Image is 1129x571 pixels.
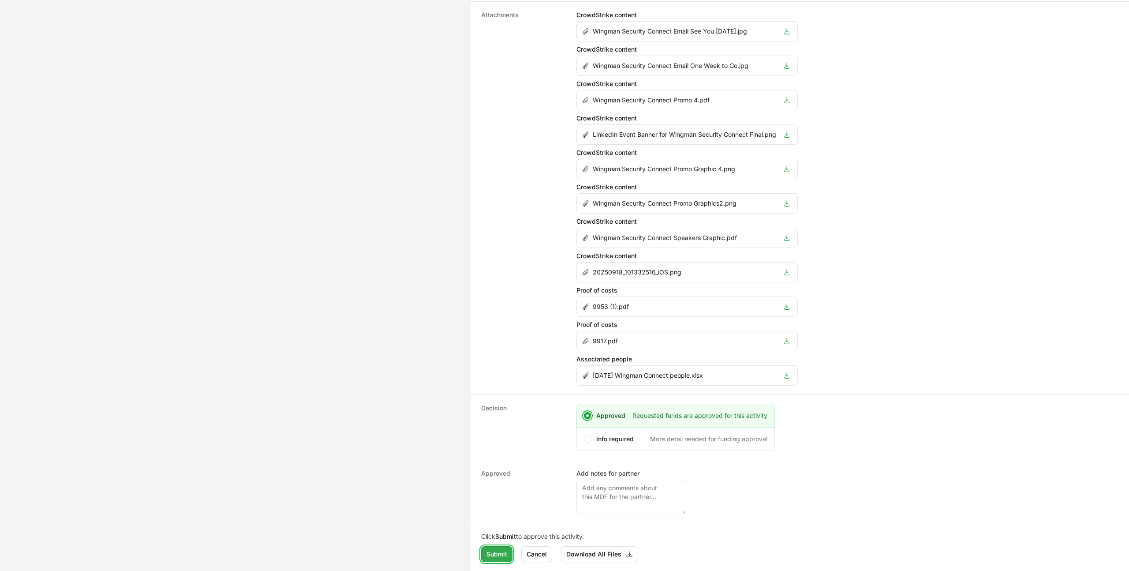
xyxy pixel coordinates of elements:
[576,79,798,88] h3: CrowdStrike content
[576,286,798,295] h3: Proof of costs
[527,549,547,560] span: Cancel
[593,27,747,36] p: Wingman Security Connect Email See You [DATE].jpg
[481,546,512,562] button: Submit
[481,532,1118,541] p: Click to approve this activity.
[576,45,798,54] h3: CrowdStrike content
[593,233,737,242] p: Wingman Security Connect Speakers Graphic.pdf
[561,546,638,562] button: Download All Files
[596,411,625,420] span: Approved
[593,61,748,70] p: Wingman Security Connect Email One Week to Go.jpg
[481,404,566,451] dt: Decision
[576,217,798,226] h3: CrowdStrike content
[576,252,798,260] h3: CrowdStrike content
[593,165,735,173] p: Wingman Security Connect Promo Graphic 4.png
[576,148,798,157] h3: CrowdStrike content
[576,114,798,123] h3: CrowdStrike content
[481,469,566,514] dt: Approved
[596,435,634,443] span: Info required
[593,302,629,311] p: 9953 (1).pdf
[593,371,703,380] p: [DATE] Wingman Connect people.xlsx
[632,411,767,420] span: Requested funds are approved for this activity
[593,130,776,139] p: LinkedIn Event Banner for Wingman Security Connect Final.png
[521,546,552,562] button: Cancel
[576,320,798,329] h3: Proof of costs
[576,183,798,192] h3: CrowdStrike content
[593,337,618,346] p: 9917.pdf
[593,199,736,208] p: Wingman Security Connect Promo Graphics2.png
[593,96,710,105] p: Wingman Security Connect Promo 4.pdf
[495,533,516,540] b: Submit
[576,11,798,19] h3: CrowdStrike content
[593,268,681,277] p: 20250918_101332516_iOS.png
[486,549,507,560] span: Submit
[566,549,633,560] span: Download All Files
[576,355,798,364] h3: Associated people
[576,469,686,478] label: Add notes for partner
[650,435,767,443] span: More detail needed for funding approval
[481,11,566,386] dt: Attachments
